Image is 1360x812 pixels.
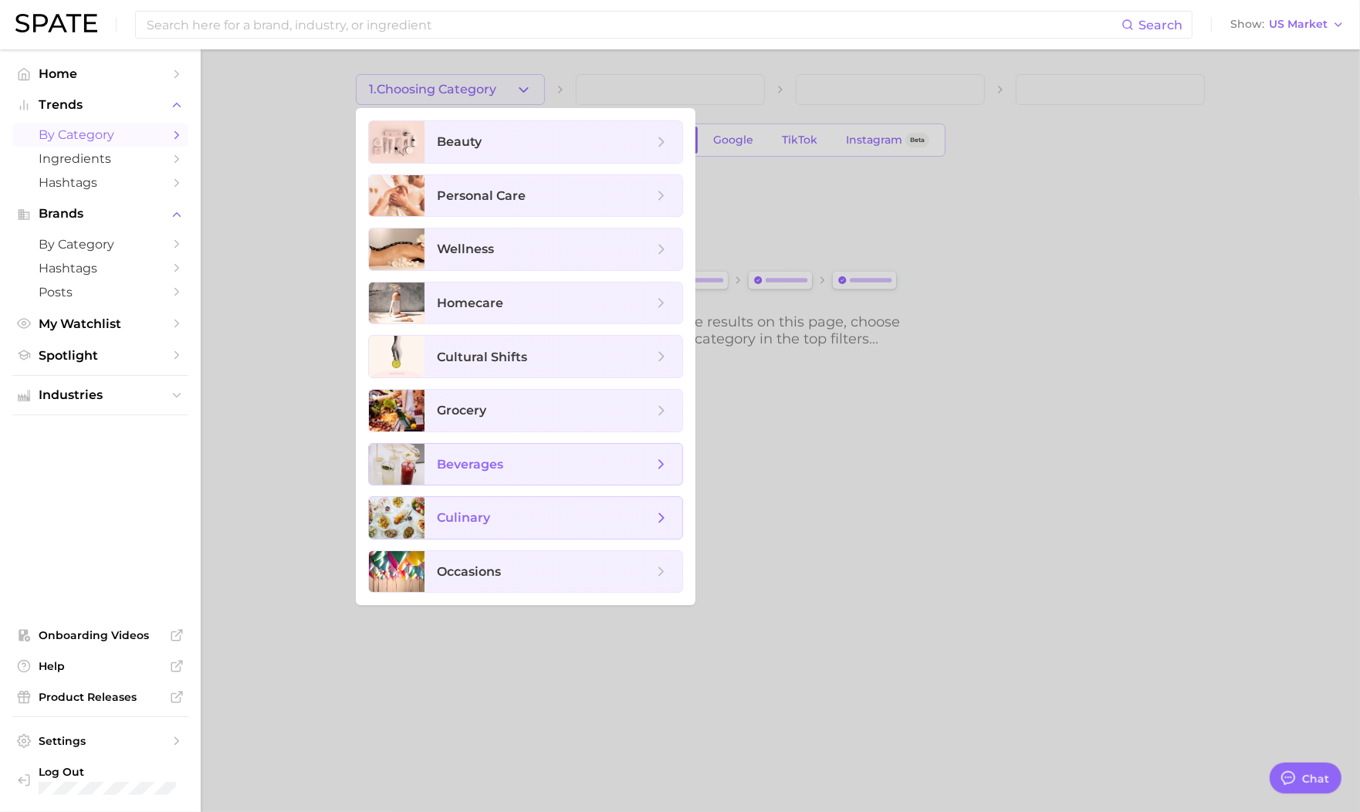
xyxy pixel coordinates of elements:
span: Ingredients [39,151,162,166]
span: grocery [437,403,486,418]
span: Hashtags [39,261,162,276]
a: Onboarding Videos [12,624,188,647]
span: My Watchlist [39,316,162,331]
span: Log Out [39,765,176,779]
span: Trends [39,98,162,112]
button: Industries [12,384,188,407]
span: Settings [39,734,162,748]
span: by Category [39,127,162,142]
span: culinary [437,510,490,525]
span: beauty [437,134,482,149]
input: Search here for a brand, industry, or ingredient [145,12,1121,38]
span: Brands [39,207,162,221]
button: Trends [12,93,188,117]
span: Hashtags [39,175,162,190]
span: beverages [437,457,503,472]
a: Hashtags [12,171,188,195]
button: ShowUS Market [1226,15,1348,35]
span: Search [1138,18,1182,32]
img: SPATE [15,14,97,32]
span: Help [39,659,162,673]
button: Brands [12,202,188,225]
span: Onboarding Videos [39,628,162,642]
span: Product Releases [39,690,162,704]
a: Settings [12,729,188,753]
a: Ingredients [12,147,188,171]
span: by Category [39,237,162,252]
a: Spotlight [12,343,188,367]
span: personal care [437,188,526,203]
span: Posts [39,285,162,299]
span: US Market [1269,20,1328,29]
a: by Category [12,232,188,256]
span: cultural shifts [437,350,527,364]
span: Industries [39,388,162,402]
a: Home [12,62,188,86]
a: Log out. Currently logged in with e-mail jhayes@hunterpr.com. [12,760,188,800]
a: Product Releases [12,685,188,709]
span: wellness [437,242,494,256]
a: Help [12,655,188,678]
span: Home [39,66,162,81]
a: Hashtags [12,256,188,280]
span: homecare [437,296,503,310]
a: by Category [12,123,188,147]
span: Show [1230,20,1264,29]
span: Spotlight [39,348,162,363]
a: My Watchlist [12,312,188,336]
span: occasions [437,564,501,579]
a: Posts [12,280,188,304]
ul: 1.Choosing Category [356,108,695,605]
